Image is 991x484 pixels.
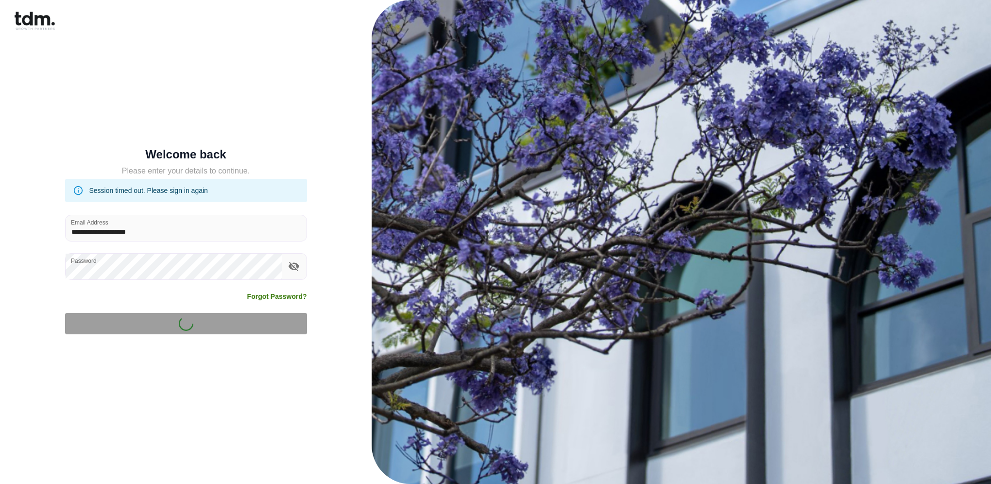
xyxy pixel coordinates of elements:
label: Email Address [71,218,108,226]
label: Password [71,257,97,265]
h5: Please enter your details to continue. [65,165,307,177]
a: Forgot Password? [247,292,307,301]
div: Session timed out. Please sign in again [89,182,208,199]
button: toggle password visibility [286,258,302,275]
h5: Welcome back [65,150,307,159]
